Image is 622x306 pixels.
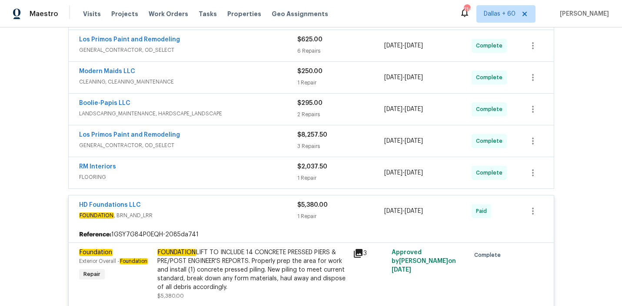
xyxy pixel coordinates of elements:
span: Complete [474,251,504,259]
span: Repair [80,270,104,279]
span: $8,257.50 [297,132,327,138]
span: Properties [227,10,261,18]
span: [DATE] [405,43,423,49]
div: 3 Repairs [297,142,385,151]
div: 1GSY7G84P0EQH-2085da741 [69,227,554,242]
span: - [384,105,423,114]
span: Exterior Overall - [79,259,148,264]
div: 1 Repair [297,212,385,221]
b: Reference: [79,230,111,239]
span: Work Orders [149,10,188,18]
a: Modern Maids LLC [79,68,135,74]
span: - [384,207,423,215]
span: LANDSCAPING_MAINTENANCE, HARDSCAPE_LANDSCAPE [79,109,297,118]
span: [PERSON_NAME] [556,10,609,18]
span: $2,037.50 [297,164,327,170]
span: $250.00 [297,68,323,74]
span: Maestro [30,10,58,18]
span: - [384,137,423,145]
span: - [384,41,423,50]
span: - [384,73,423,82]
span: [DATE] [384,138,402,144]
a: Los Primos Paint and Remodeling [79,37,180,43]
em: Foundation [79,249,113,256]
em: FOUNDATION [79,212,114,219]
span: Complete [476,137,506,145]
span: - [384,168,423,177]
span: Tasks [199,11,217,17]
a: HD Foundations LLC [79,202,141,208]
a: Boolie-Papis LLC [79,100,130,106]
span: Complete [476,168,506,177]
span: Projects [111,10,138,18]
span: [DATE] [384,208,402,214]
div: 714 [464,5,470,14]
span: Complete [476,73,506,82]
span: [DATE] [384,74,402,81]
span: $625.00 [297,37,323,43]
span: Paid [476,207,490,215]
div: 3 [353,248,387,259]
span: [DATE] [392,267,411,273]
span: FLOORING [79,173,297,182]
div: 6 Repairs [297,47,385,55]
span: Complete [476,41,506,50]
em: Foundation [120,258,148,264]
span: Visits [83,10,101,18]
span: Approved by [PERSON_NAME] on [392,249,456,273]
span: $5,380.00 [157,293,184,299]
span: [DATE] [384,170,402,176]
span: , BRN_AND_LRR [79,211,297,220]
span: $295.00 [297,100,323,106]
a: RM Interiors [79,164,116,170]
div: 2 Repairs [297,110,385,119]
span: [DATE] [384,106,402,112]
span: CLEANING, CLEANING_MAINTENANCE [79,77,297,86]
span: GENERAL_CONTRACTOR, OD_SELECT [79,46,297,54]
span: $5,380.00 [297,202,328,208]
span: Geo Assignments [272,10,328,18]
div: 1 Repair [297,78,385,87]
span: [DATE] [405,138,423,144]
span: GENERAL_CONTRACTOR, OD_SELECT [79,141,297,150]
span: [DATE] [405,106,423,112]
div: 1 Repair [297,174,385,182]
span: Dallas + 60 [484,10,516,18]
div: LIFT TO INCLUDE 14 CONCRETE PRESSED PIERS & PRE/POST ENGINEER'S REPORTS. Properly prep the area f... [157,248,348,292]
em: FOUNDATION [157,249,196,256]
span: [DATE] [405,208,423,214]
span: [DATE] [405,170,423,176]
a: Los Primos Paint and Remodeling [79,132,180,138]
span: Complete [476,105,506,114]
span: [DATE] [405,74,423,81]
span: [DATE] [384,43,402,49]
